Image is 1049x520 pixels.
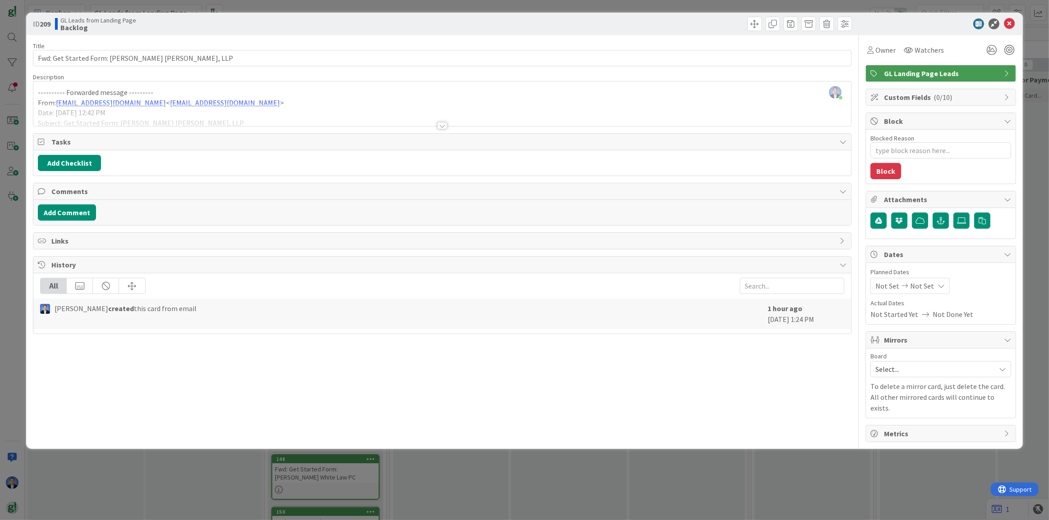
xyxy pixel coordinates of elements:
span: Not Set [875,280,899,291]
span: Dates [884,249,999,260]
span: History [51,259,835,270]
a: [EMAIL_ADDRESS][DOMAIN_NAME] [56,98,166,107]
p: To delete a mirror card, just delete the card. All other mirrored cards will continue to exists. [870,381,1011,413]
input: type card name here... [33,50,852,66]
span: [PERSON_NAME] this card from email [55,303,197,314]
span: Attachments [884,194,999,205]
span: Metrics [884,428,999,439]
span: Watchers [915,45,944,55]
b: 209 [40,19,50,28]
label: Blocked Reason [870,134,914,142]
span: ID [33,18,50,29]
span: Planned Dates [870,267,1011,277]
a: [EMAIL_ADDRESS][DOMAIN_NAME] [170,98,280,107]
span: Mirrors [884,335,999,345]
span: ( 0/10 ) [934,93,952,102]
span: Support [19,1,41,12]
span: Not Done Yet [933,309,973,320]
img: 0C7sLYpboC8qJ4Pigcws55mStztBx44M.png [829,86,842,99]
input: Search... [740,278,844,294]
span: Block [884,116,999,127]
span: Description [33,73,64,81]
span: GL Leads from Landing Page [60,17,136,24]
span: Not Started Yet [870,309,918,320]
button: Block [870,163,901,179]
span: Actual Dates [870,298,1011,308]
span: Tasks [51,136,835,147]
img: DP [40,304,50,314]
b: created [108,304,134,313]
span: Comments [51,186,835,197]
span: Owner [875,45,896,55]
span: Board [870,353,887,359]
p: ---------- Forwarded message --------- [38,87,847,98]
b: 1 hour ago [768,304,802,313]
span: Custom Fields [884,92,999,103]
b: Backlog [60,24,136,31]
span: Select... [875,363,991,375]
button: Add Checklist [38,155,101,171]
span: Links [51,235,835,246]
div: All [41,278,67,294]
p: From: < > [38,98,847,108]
span: Not Set [910,280,934,291]
span: GL Landing Page Leads [884,68,999,79]
label: Title [33,42,45,50]
button: Add Comment [38,204,96,221]
div: [DATE] 1:24 PM [768,303,844,325]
